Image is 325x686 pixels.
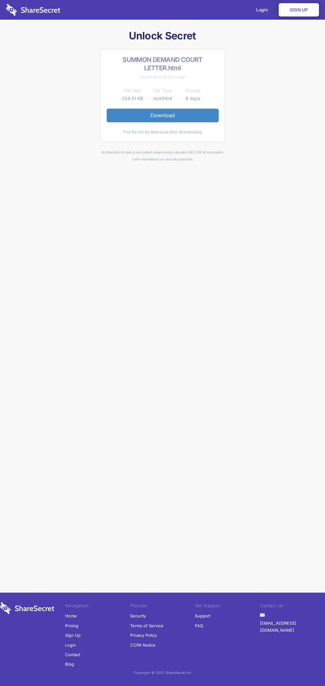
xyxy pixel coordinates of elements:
[195,621,203,630] a: FAQ
[65,650,80,659] a: Contact
[279,3,319,17] a: Sign Up
[107,73,219,80] div: Shared about 18 hours ago
[130,602,195,611] li: Policies
[195,602,260,611] li: Get Support
[130,630,157,640] a: Privacy Policy
[130,640,156,650] a: CCPA Notice
[117,87,148,94] th: File Size
[65,640,76,650] a: Login
[117,95,148,102] td: 228.51 KB
[260,618,325,635] a: [EMAIL_ADDRESS][DOMAIN_NAME]
[107,109,219,122] a: Download
[65,630,81,640] a: Sign Up
[148,87,178,94] th: File Type
[260,602,325,611] li: Contact Us
[65,659,74,669] a: Blog
[130,621,163,630] a: Terms of Service
[65,602,130,611] li: Navigation
[107,129,219,136] div: This file will be destroyed after downloading.
[178,95,208,102] td: 6 days
[6,4,60,16] img: logo-wordmark-white-trans-d4663122ce5f474addd5e946df7df03e33cb6a1c49d2221995e7729f52c070b2.svg
[195,611,210,621] a: Support
[107,56,219,72] h2: SUMMON DEMAND COURT LETTER.html
[148,95,178,102] td: text/html
[65,621,78,630] a: Pricing
[65,611,77,621] a: Home
[178,87,208,94] th: Expires
[130,611,146,621] a: Security
[132,157,150,161] a: Learn more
